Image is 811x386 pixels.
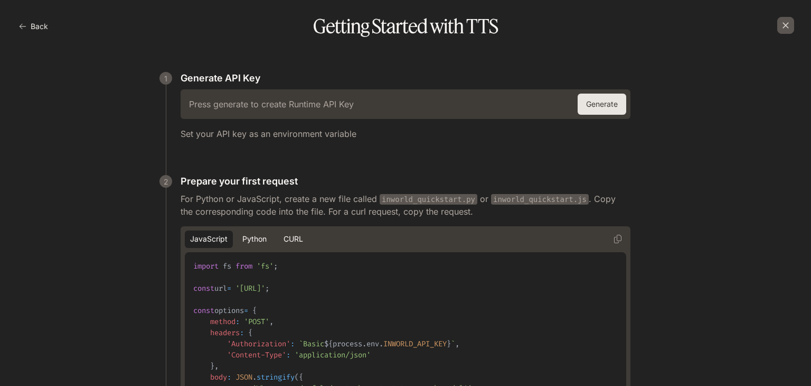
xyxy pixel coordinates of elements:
[193,283,214,293] span: const
[269,317,274,327] span: ,
[257,261,274,271] span: 'fs'
[451,339,455,349] span: `
[17,16,52,37] button: Back
[333,339,362,349] span: process
[193,261,219,271] span: import
[227,350,286,360] span: 'Content-Type'
[491,194,589,205] code: inworld_quickstart.js
[257,372,295,382] span: stringify
[235,283,265,293] span: '[URL]'
[235,317,240,327] span: :
[252,306,257,316] span: {
[227,339,290,349] span: 'Authorization'
[295,372,299,382] span: (
[362,339,366,349] span: .
[248,328,252,338] span: {
[214,361,219,371] span: ,
[366,339,379,349] span: env
[286,350,290,360] span: :
[295,350,371,360] span: 'application/json'
[235,372,252,382] span: JSON
[290,339,295,349] span: :
[447,339,451,349] span: }
[193,306,214,316] span: const
[185,231,233,248] button: JavaScript
[227,372,231,382] span: :
[299,339,303,349] span: `
[383,339,447,349] span: INWORLD_API_KEY
[303,339,324,349] span: Basic
[379,339,383,349] span: .
[181,127,630,140] p: Set your API key as an environment variable
[244,306,248,316] span: =
[455,339,459,349] span: ,
[210,372,227,382] span: body
[214,283,227,293] span: url
[181,174,298,188] p: Prepare your first request
[214,306,244,316] span: options
[164,73,167,84] p: 1
[380,194,477,205] code: inworld_quickstart.py
[276,231,310,248] button: cURL
[189,98,354,110] h6: Press generate to create Runtime API Key
[164,176,168,187] p: 2
[252,372,257,382] span: .
[274,261,278,271] span: ;
[324,339,333,349] span: ${
[223,261,231,271] span: fs
[235,261,252,271] span: from
[17,17,794,36] h1: Getting Started with TTS
[299,372,303,382] span: {
[265,283,269,293] span: ;
[210,361,214,371] span: }
[210,328,240,338] span: headers
[240,328,244,338] span: :
[578,94,626,115] button: Generate
[244,317,269,327] span: 'POST'
[210,317,235,327] span: method
[227,283,231,293] span: =
[609,231,626,247] button: Copy
[181,71,260,85] p: Generate API Key
[181,192,630,218] p: For Python or JavaScript, create a new file called or . Copy the corresponding code into the file...
[237,231,272,248] button: Python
